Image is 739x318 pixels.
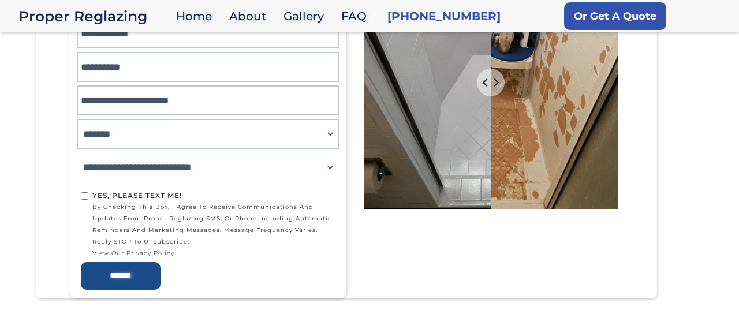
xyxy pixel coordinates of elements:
div: Yes, Please text me! [92,190,335,201]
a: view our privacy policy. [92,248,335,259]
a: Home [170,4,223,29]
a: Gallery [278,4,335,29]
a: FAQ [335,4,378,29]
a: Or Get A Quote [564,2,666,30]
input: Yes, Please text me!by checking this box, I agree to receive communications and updates from Prop... [81,192,88,200]
div: Proper Reglazing [18,8,170,24]
a: [PHONE_NUMBER] [387,8,501,24]
a: About [223,4,278,29]
a: home [18,8,170,24]
span: by checking this box, I agree to receive communications and updates from Proper Reglazing SMS, or... [92,201,335,259]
